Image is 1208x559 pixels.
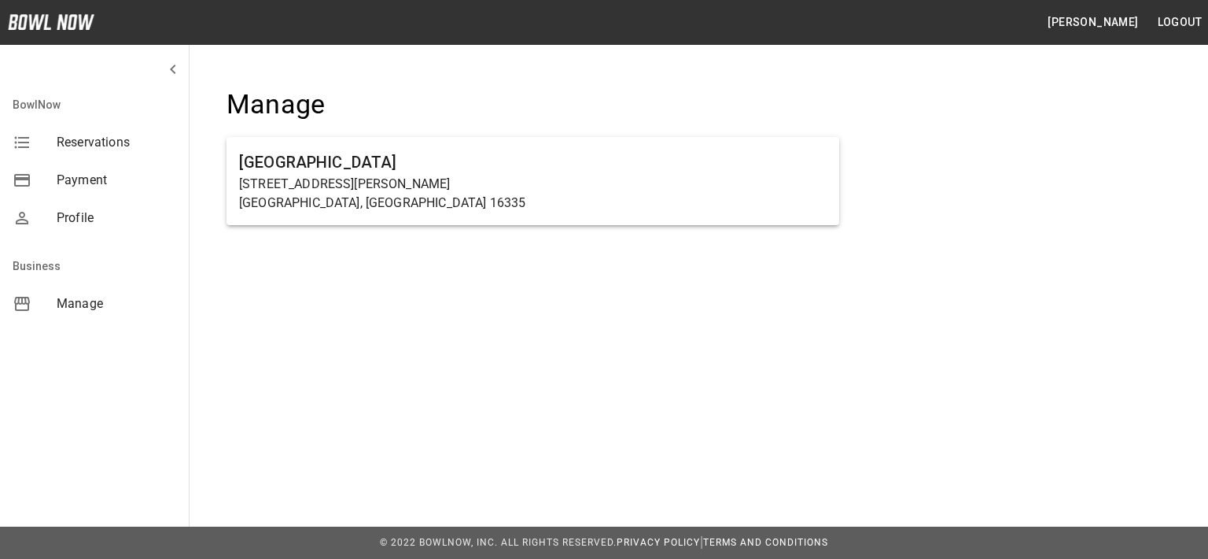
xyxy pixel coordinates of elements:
button: Logout [1151,8,1208,37]
p: [GEOGRAPHIC_DATA], [GEOGRAPHIC_DATA] 16335 [239,194,827,213]
p: [STREET_ADDRESS][PERSON_NAME] [239,175,827,194]
h6: [GEOGRAPHIC_DATA] [239,150,827,175]
span: Manage [57,294,176,313]
span: © 2022 BowlNow, Inc. All Rights Reserved. [380,537,617,548]
button: [PERSON_NAME] [1041,8,1144,37]
a: Terms and Conditions [703,537,828,548]
a: Privacy Policy [617,537,700,548]
span: Reservations [57,133,176,152]
span: Payment [57,171,176,190]
h4: Manage [226,88,839,121]
span: Profile [57,209,176,228]
img: logo [8,14,94,30]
